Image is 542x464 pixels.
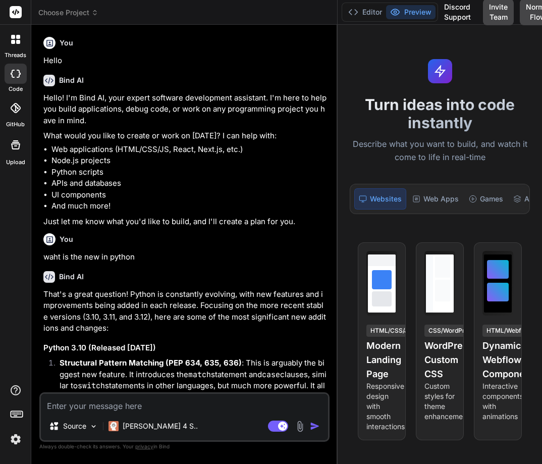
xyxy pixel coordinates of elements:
[78,381,105,391] code: switch
[89,422,98,431] img: Pick Models
[43,216,328,228] p: Just let me know what you'd like to build, and I'll create a plan for you.
[9,85,23,93] label: code
[344,95,536,132] h1: Turn ideas into code instantly
[123,421,198,431] p: [PERSON_NAME] 4 S..
[408,188,463,210] div: Web Apps
[43,130,328,142] p: What would you like to create or work on [DATE]? I can help with:
[60,358,242,368] strong: Structural Pattern Matching (PEP 634, 635, 636)
[51,167,328,178] li: Python scripts
[60,234,73,244] h6: You
[188,370,211,380] code: match
[38,8,98,18] span: Choose Project
[465,188,507,210] div: Games
[60,38,73,48] h6: You
[482,325,535,337] div: HTML/Webflow
[6,158,25,167] label: Upload
[424,381,455,422] p: Custom styles for theme enhancement
[366,325,416,337] div: HTML/CSS/JS
[366,339,397,381] h4: Modern Landing Page
[39,442,330,451] p: Always double-check its answers. Your in Bind
[344,138,536,164] p: Describe what you want to build, and watch it come to life in real-time
[310,421,320,431] img: icon
[63,421,86,431] p: Source
[43,251,328,263] p: waht is the new in python
[294,421,306,432] img: attachment
[43,289,328,334] p: That's a great question! Python is constantly evolving, with new features and improvements being ...
[7,431,24,448] img: settings
[354,188,406,210] div: Websites
[424,339,455,381] h4: WordPress Custom CSS
[482,339,513,381] h4: Dynamic Webflow Component
[262,370,280,380] code: case
[109,421,119,431] img: Claude 4 Sonnet
[482,381,513,422] p: Interactive components with animations
[51,155,328,167] li: Node.js projects
[51,178,328,189] li: APIs and databases
[43,92,328,127] p: Hello! I'm Bind AI, your expert software development assistant. I'm here to help you build applic...
[386,5,436,19] button: Preview
[51,200,328,212] li: And much more!
[59,75,84,85] h6: Bind AI
[366,381,397,432] p: Responsive design with smooth interactions
[51,144,328,156] li: Web applications (HTML/CSS/JS, React, Next.js, etc.)
[424,325,478,337] div: CSS/WordPress
[59,272,84,282] h6: Bind AI
[5,51,26,60] label: threads
[344,5,386,19] button: Editor
[135,443,153,449] span: privacy
[43,55,328,67] p: Hello
[43,342,328,354] h3: Python 3.10 (Released [DATE])
[6,120,25,129] label: GitHub
[51,189,328,201] li: UI components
